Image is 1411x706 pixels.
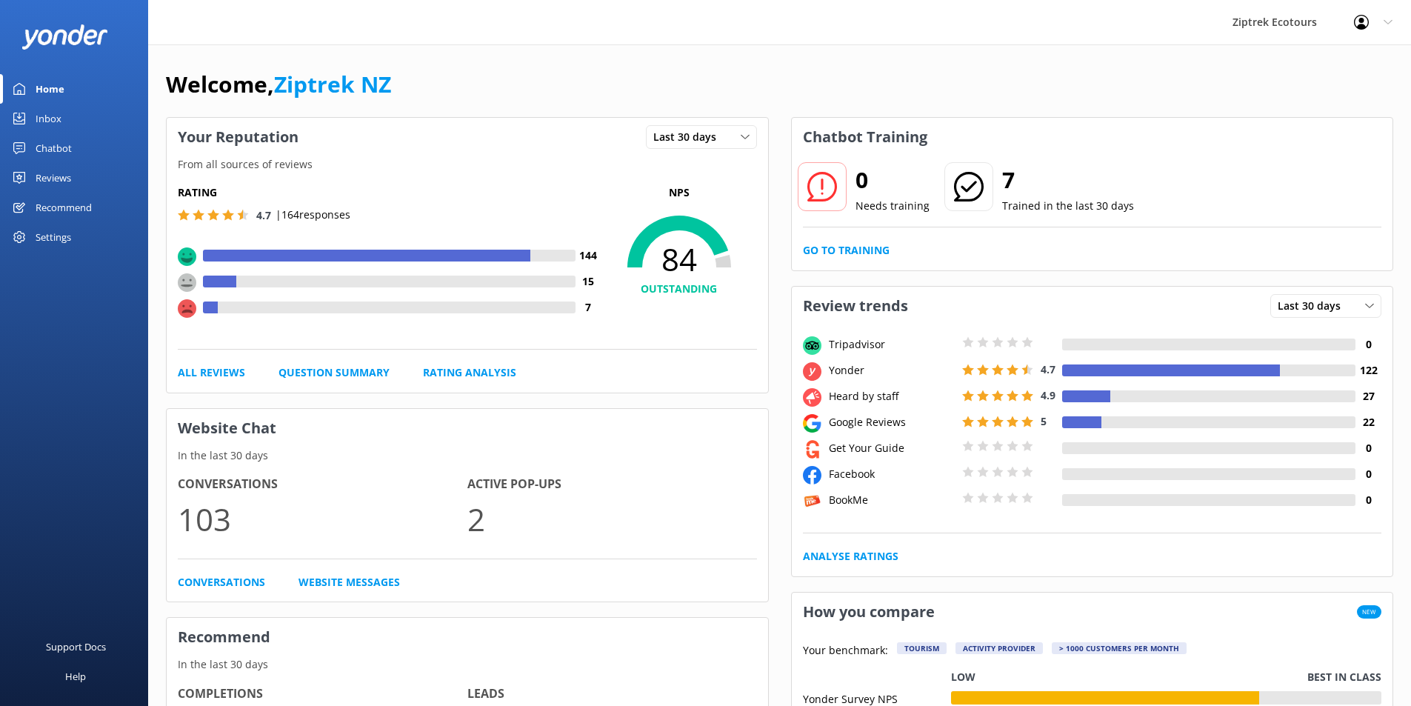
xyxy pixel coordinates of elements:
a: Website Messages [298,574,400,590]
div: BookMe [825,492,958,508]
h4: 27 [1355,388,1381,404]
div: Reviews [36,163,71,193]
div: Inbox [36,104,61,133]
h1: Welcome, [166,67,391,102]
h3: Review trends [792,287,919,325]
h3: Recommend [167,618,768,656]
a: Analyse Ratings [803,548,898,565]
h3: Chatbot Training [792,118,938,156]
h4: 144 [576,247,601,264]
p: 103 [178,494,467,544]
span: 4.7 [256,208,271,222]
p: In the last 30 days [167,656,768,673]
div: > 1000 customers per month [1052,642,1187,654]
div: Google Reviews [825,414,958,430]
p: Low [951,669,975,685]
h4: 15 [576,273,601,290]
p: Needs training [855,198,930,214]
h5: Rating [178,184,601,201]
h4: Active Pop-ups [467,475,757,494]
p: Best in class [1307,669,1381,685]
div: Yonder Survey NPS [803,691,951,705]
a: Question Summary [278,364,390,381]
div: Settings [36,222,71,252]
p: Your benchmark: [803,642,888,660]
div: Support Docs [46,632,106,662]
h3: Your Reputation [167,118,310,156]
div: Get Your Guide [825,440,958,456]
span: 5 [1041,414,1047,428]
a: All Reviews [178,364,245,381]
div: Facebook [825,466,958,482]
h4: OUTSTANDING [601,281,757,297]
img: yonder-white-logo.png [22,24,107,49]
p: In the last 30 days [167,447,768,464]
h4: 0 [1355,492,1381,508]
div: Recommend [36,193,92,222]
p: 2 [467,494,757,544]
h4: 122 [1355,362,1381,379]
h3: Website Chat [167,409,768,447]
p: | 164 responses [276,207,350,223]
span: 84 [601,241,757,278]
p: Trained in the last 30 days [1002,198,1134,214]
a: Ziptrek NZ [274,69,391,99]
h4: 7 [576,299,601,316]
a: Rating Analysis [423,364,516,381]
a: Go to Training [803,242,890,259]
h4: 0 [1355,466,1381,482]
p: From all sources of reviews [167,156,768,173]
span: Last 30 days [653,129,725,145]
div: Heard by staff [825,388,958,404]
div: Home [36,74,64,104]
span: New [1357,605,1381,619]
h2: 7 [1002,162,1134,198]
h4: 0 [1355,440,1381,456]
span: 4.7 [1041,362,1055,376]
h4: 0 [1355,336,1381,353]
div: Chatbot [36,133,72,163]
span: 4.9 [1041,388,1055,402]
div: Yonder [825,362,958,379]
span: Last 30 days [1278,298,1350,314]
div: Activity Provider [955,642,1043,654]
h2: 0 [855,162,930,198]
h4: Completions [178,685,467,704]
div: Help [65,662,86,691]
h4: Leads [467,685,757,704]
h4: 22 [1355,414,1381,430]
a: Conversations [178,574,265,590]
div: Tripadvisor [825,336,958,353]
p: NPS [601,184,757,201]
div: Tourism [897,642,947,654]
h3: How you compare [792,593,946,631]
h4: Conversations [178,475,467,494]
